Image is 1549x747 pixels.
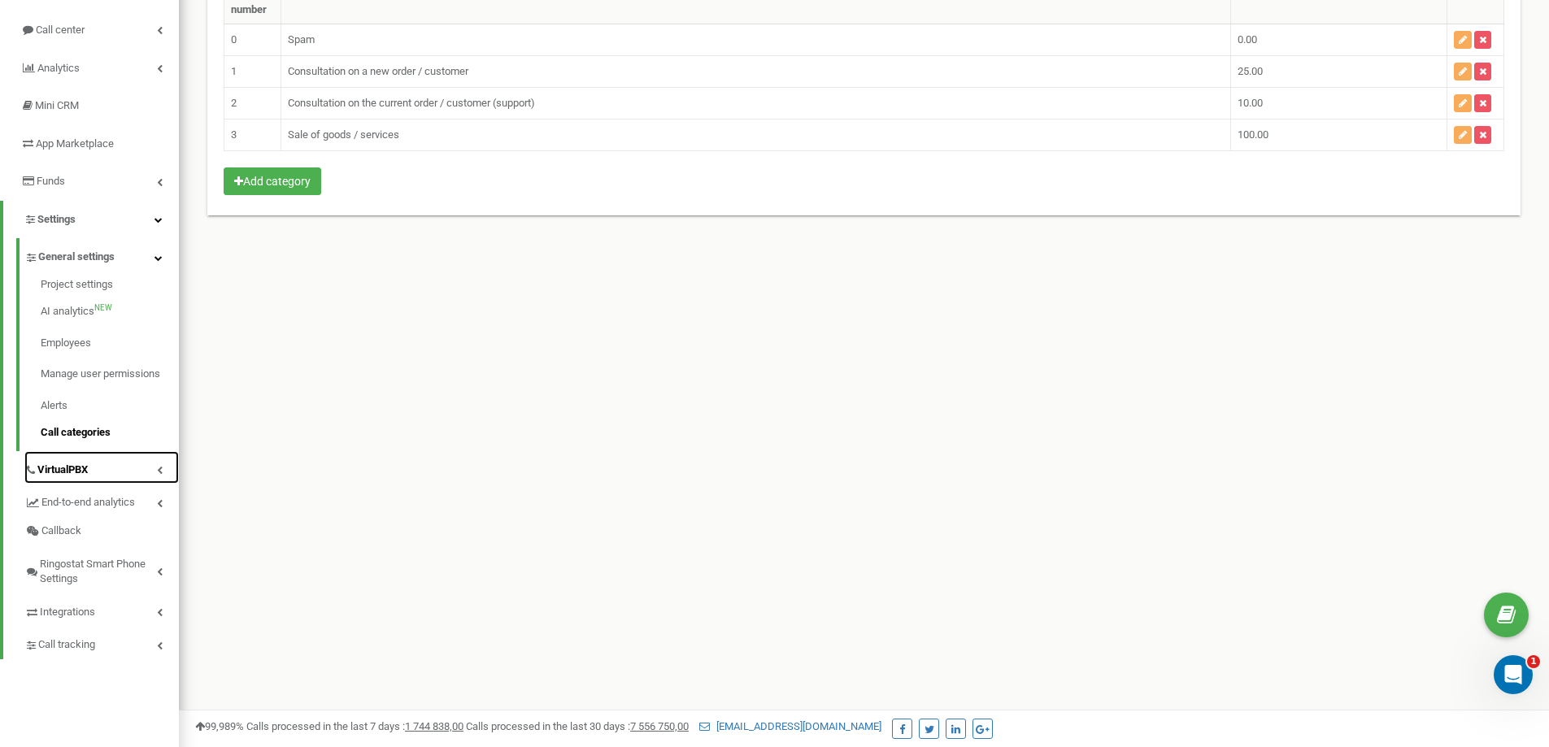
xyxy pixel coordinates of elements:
a: Settings [3,201,179,239]
span: Calls processed in the last 30 days : [466,720,689,732]
a: Alerts [41,390,179,422]
a: Project settings [41,277,179,297]
td: 25.00 [1231,56,1447,88]
td: 3 [224,119,281,151]
span: 99,989% [195,720,244,732]
a: Call categories [41,421,179,441]
span: Calls processed in the last 7 days : [246,720,463,732]
a: Callback [24,517,179,545]
span: Ringostat Smart Phone Settings [40,557,157,587]
td: Consultation on a new order / customer [281,56,1231,88]
span: 1 [1527,655,1540,668]
td: 2 [224,88,281,119]
span: VirtualPBX [37,463,88,478]
u: 7 556 750,00 [630,720,689,732]
u: 1 744 838,00 [405,720,463,732]
a: [EMAIL_ADDRESS][DOMAIN_NAME] [699,720,881,732]
td: Consultation on the current order / customer (support) [281,88,1231,119]
span: Settings [37,213,76,225]
iframe: Intercom live chat [1494,655,1533,694]
span: Callback [41,523,81,539]
button: Add category [224,167,321,195]
a: VirtualPBX [24,451,179,484]
span: Funds [37,175,65,187]
td: 10.00 [1231,88,1447,119]
a: Call tracking [24,626,179,659]
span: End-to-end analytics [41,495,135,510]
td: Sale of goods / services [281,119,1231,151]
td: 0 [224,24,281,56]
a: End-to-end analytics [24,484,179,517]
a: AI analyticsNEW [41,296,179,328]
span: General settings [38,250,115,265]
span: Call tracking [38,637,95,653]
td: 0.00 [1231,24,1447,56]
td: 100.00 [1231,119,1447,151]
td: Spam [281,24,1231,56]
span: Call center [36,24,85,36]
span: App Marketplace [36,137,114,150]
a: General settings [24,238,179,271]
a: Ringostat Smart Phone Settings [24,545,179,593]
a: Integrations [24,593,179,627]
span: Analytics [37,62,80,74]
span: Mini CRM [35,99,79,111]
span: Integrations [40,605,95,620]
td: 1 [224,56,281,88]
a: Employees [41,328,179,359]
a: Manage user permissions [41,358,179,390]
